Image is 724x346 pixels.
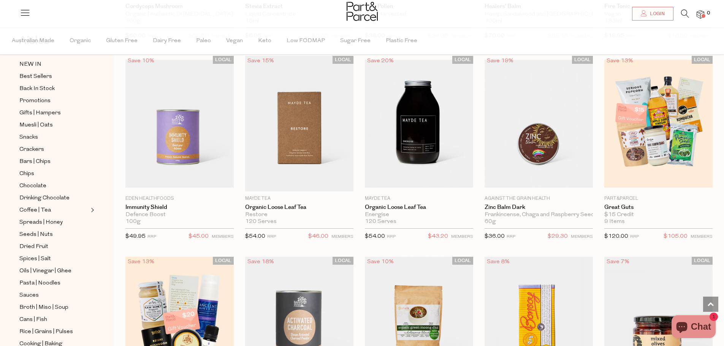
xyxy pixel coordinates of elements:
[19,72,89,81] a: Best Sellers
[19,109,61,118] span: Gifts | Hampers
[245,56,353,191] img: Organic Loose Leaf Tea
[213,56,234,64] span: LOCAL
[548,232,568,242] span: $29.30
[604,234,628,239] span: $120.00
[19,108,89,118] a: Gifts | Hampers
[19,218,89,227] a: Spreads | Honey
[19,120,89,130] a: Muesli | Oats
[308,232,328,242] span: $46.00
[19,72,52,81] span: Best Sellers
[125,212,234,218] div: Defence Boost
[669,315,718,340] inbox-online-store-chat: Shopify online store chat
[125,195,234,202] p: Eden Healthfoods
[604,195,713,202] p: Part&Parcel
[245,212,353,218] div: Restore
[213,257,234,265] span: LOCAL
[387,235,396,239] small: RRP
[19,181,89,191] a: Chocolate
[485,60,593,187] img: Zinc Balm Dark
[365,204,473,211] a: Organic Loose Leaf Tea
[19,303,68,312] span: Broth | Miso | Soup
[691,235,713,239] small: MEMBERS
[571,235,593,239] small: MEMBERS
[19,218,63,227] span: Spreads | Honey
[125,257,157,267] div: Save 13%
[705,10,712,17] span: 0
[125,234,146,239] span: $49.95
[70,28,91,54] span: Organic
[125,204,234,211] a: Immunity Shield
[258,28,271,54] span: Keto
[12,28,54,54] span: Australian Made
[125,60,234,187] img: Immunity Shield
[19,133,89,142] a: Snacks
[19,242,48,251] span: Dried Fruit
[19,315,89,324] a: Cans | Fish
[19,145,89,154] a: Crackers
[19,169,89,179] a: Chips
[507,235,515,239] small: RRP
[604,204,713,211] a: Great Guts
[245,234,265,239] span: $54.00
[125,56,157,66] div: Save 10%
[153,28,181,54] span: Dairy Free
[664,232,688,242] span: $105.00
[572,56,593,64] span: LOCAL
[452,56,473,64] span: LOCAL
[19,84,89,93] a: Back In Stock
[267,235,276,239] small: RRP
[333,257,353,265] span: LOCAL
[365,234,385,239] span: $54.00
[19,169,34,179] span: Chips
[19,157,51,166] span: Bars | Chips
[331,235,353,239] small: MEMBERS
[604,218,625,225] span: 9 Items
[365,257,396,267] div: Save 10%
[19,182,46,191] span: Chocolate
[19,205,89,215] a: Coffee | Tea
[245,204,353,211] a: Organic Loose Leaf Tea
[196,28,211,54] span: Paleo
[19,266,89,276] a: Oils | Vinegar | Ghee
[19,230,89,239] a: Seeds | Nuts
[428,232,448,242] span: $43.20
[19,193,89,203] a: Drinking Chocolate
[19,96,89,106] a: Promotions
[648,11,665,17] span: Login
[365,60,473,187] img: Organic Loose Leaf Tea
[19,254,51,264] span: Spices | Salt
[19,303,89,312] a: Broth | Miso | Soup
[19,278,89,288] a: Pasta | Noodles
[365,212,473,218] div: Energise
[604,212,713,218] div: $15 Credit
[485,204,593,211] a: Zinc Balm Dark
[19,133,38,142] span: Snacks
[19,60,89,69] a: NEW IN
[451,235,473,239] small: MEMBERS
[604,257,632,267] div: Save 7%
[89,205,94,215] button: Expand/Collapse Coffee | Tea
[692,257,713,265] span: LOCAL
[245,195,353,202] p: Mayde Tea
[19,254,89,264] a: Spices | Salt
[19,327,73,337] span: Rice | Grains | Pulses
[189,232,209,242] span: $45.00
[697,10,704,18] a: 0
[19,84,55,93] span: Back In Stock
[386,28,417,54] span: Plastic Free
[125,218,141,225] span: 100g
[630,235,639,239] small: RRP
[19,206,51,215] span: Coffee | Tea
[226,28,243,54] span: Vegan
[365,56,396,66] div: Save 20%
[485,218,496,225] span: 60g
[485,234,505,239] span: $36.00
[19,194,70,203] span: Drinking Chocolate
[485,257,512,267] div: Save 8%
[245,257,276,267] div: Save 18%
[485,56,516,66] div: Save 19%
[19,145,44,154] span: Crackers
[452,257,473,265] span: LOCAL
[19,291,39,300] span: Sauces
[19,291,89,300] a: Sauces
